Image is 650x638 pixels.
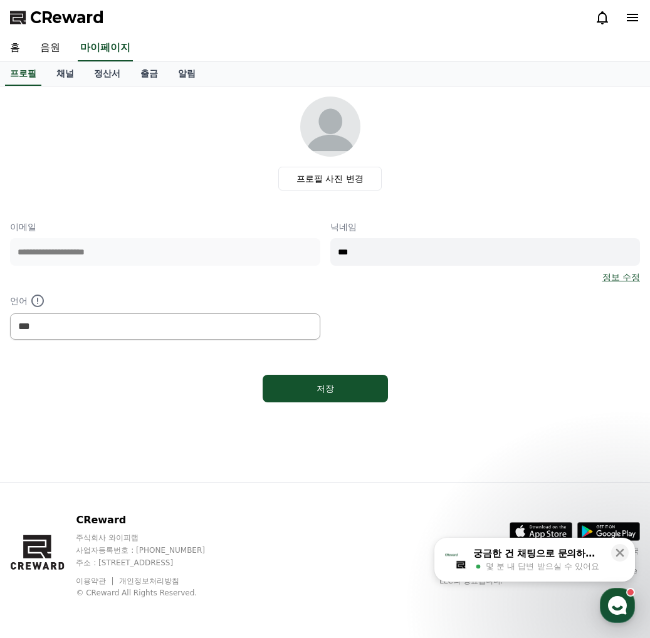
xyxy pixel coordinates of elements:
p: 언어 [10,293,320,308]
p: 주소 : [STREET_ADDRESS] [76,558,229,568]
a: 정산서 [84,62,130,86]
p: 주식회사 와이피랩 [76,533,229,543]
a: 알림 [168,62,206,86]
p: 사업자등록번호 : [PHONE_NUMBER] [76,545,229,555]
a: 마이페이지 [78,35,133,61]
a: 정보 수정 [602,271,640,283]
a: CReward [10,8,104,28]
span: CReward [30,8,104,28]
button: 저장 [263,375,388,402]
p: 이메일 [10,221,320,233]
div: 저장 [288,382,363,395]
label: 프로필 사진 변경 [278,167,382,191]
a: 개인정보처리방침 [119,577,179,585]
a: 채널 [46,62,84,86]
a: 음원 [30,35,70,61]
a: 프로필 [5,62,41,86]
p: CReward [76,513,229,528]
a: 이용약관 [76,577,115,585]
img: profile_image [300,97,360,157]
a: 출금 [130,62,168,86]
p: © CReward All Rights Reserved. [76,588,229,598]
p: 닉네임 [330,221,641,233]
